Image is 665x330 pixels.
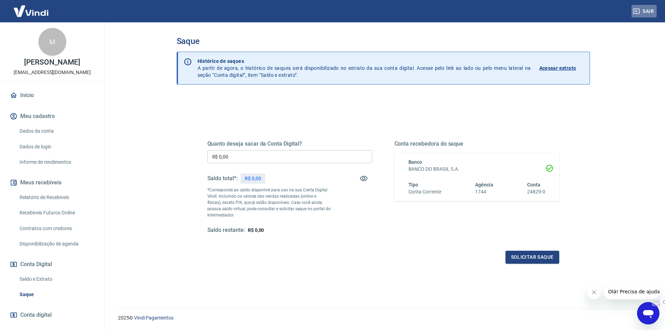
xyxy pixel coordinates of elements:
[408,182,419,188] span: Tipo
[198,58,531,65] p: Histórico de saques
[637,302,659,324] iframe: Button to launch messaging window
[8,0,54,22] img: Vindi
[17,155,96,169] a: Informe de rendimentos
[408,159,422,165] span: Banco
[408,188,441,196] h6: Conta Corrente
[539,65,576,72] p: Acessar extrato
[14,69,91,76] p: [EMAIL_ADDRESS][DOMAIN_NAME]
[539,58,584,79] a: Acessar extrato
[475,182,493,188] span: Agência
[17,287,96,302] a: Saque
[17,140,96,154] a: Dados de login
[587,285,601,299] iframe: Close message
[4,5,59,10] span: Olá! Precisa de ajuda?
[207,175,238,182] h5: Saldo total*:
[408,166,545,173] h6: BANCO DO BRASIL S.A.
[245,175,261,182] p: R$ 0,00
[24,59,80,66] p: [PERSON_NAME]
[248,227,264,233] span: R$ 0,00
[17,237,96,251] a: Disponibilização de agenda
[38,28,66,56] div: M
[17,124,96,138] a: Dados da conta
[20,310,52,320] span: Conta digital
[17,206,96,220] a: Recebíveis Futuros Online
[198,58,531,79] p: A partir de agora, o histórico de saques será disponibilizado no extrato da sua conta digital. Ac...
[207,187,331,218] p: *Corresponde ao saldo disponível para uso na sua Conta Digital Vindi. Incluindo os valores das ve...
[134,315,173,321] a: Vindi Pagamentos
[118,314,648,322] p: 2025 ©
[527,182,540,188] span: Conta
[207,140,372,147] h5: Quanto deseja sacar da Conta Digital?
[17,272,96,286] a: Saldo e Extrato
[475,188,493,196] h6: 1744
[8,88,96,103] a: Início
[207,227,245,234] h5: Saldo restante:
[527,188,545,196] h6: 24829-0
[17,190,96,205] a: Relatório de Recebíveis
[631,5,657,18] button: Sair
[8,257,96,272] button: Conta Digital
[8,307,96,323] a: Conta digital
[8,109,96,124] button: Meu cadastro
[17,221,96,236] a: Contratos com credores
[505,251,559,264] button: Solicitar saque
[604,284,659,299] iframe: Message from company
[394,140,559,147] h5: Conta recebedora do saque
[177,36,590,46] h3: Saque
[8,175,96,190] button: Meus recebíveis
